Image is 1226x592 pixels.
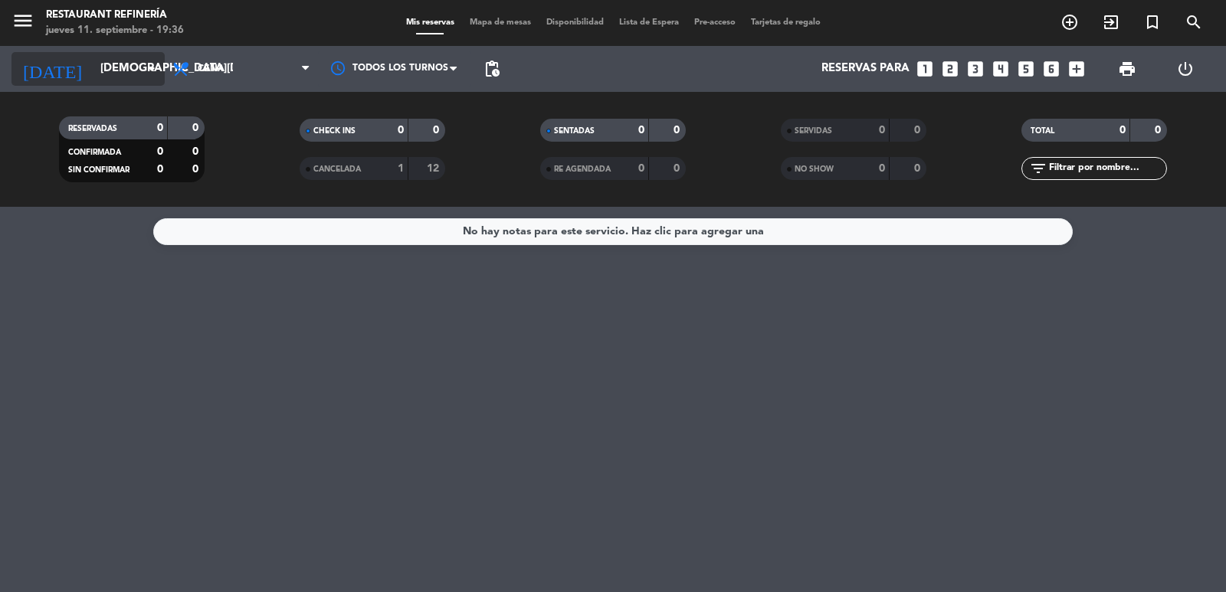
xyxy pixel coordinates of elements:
i: add_box [1067,59,1087,79]
span: Pre-acceso [687,18,743,27]
i: add_circle_outline [1060,13,1079,31]
span: RESERVADAS [68,125,117,132]
strong: 0 [1119,125,1126,136]
strong: 1 [398,163,404,174]
i: looks_3 [965,59,985,79]
span: CHECK INS [313,127,356,135]
strong: 0 [192,164,202,175]
span: CONFIRMADA [68,149,121,156]
strong: 0 [398,125,404,136]
i: menu [11,9,34,32]
input: Filtrar por nombre... [1047,160,1166,177]
strong: 0 [879,163,885,174]
span: Reservas para [821,62,910,76]
strong: 12 [427,163,442,174]
div: Restaurant Refinería [46,8,184,23]
span: Lista de Espera [611,18,687,27]
button: menu [11,9,34,38]
strong: 0 [157,123,163,133]
strong: 0 [914,163,923,174]
i: looks_4 [991,59,1011,79]
div: No hay notas para este servicio. Haz clic para agregar una [463,223,764,240]
span: NO SHOW [795,165,834,173]
i: exit_to_app [1102,13,1120,31]
strong: 0 [192,123,202,133]
strong: 0 [674,125,683,136]
i: looks_two [940,59,960,79]
strong: 0 [433,125,442,136]
strong: 0 [157,146,163,157]
i: looks_6 [1041,59,1061,79]
span: Mapa de mesas [462,18,539,27]
i: search [1185,13,1203,31]
div: jueves 11. septiembre - 19:36 [46,23,184,38]
strong: 0 [914,125,923,136]
span: Tarjetas de regalo [743,18,828,27]
span: TOTAL [1031,127,1054,135]
strong: 0 [638,125,644,136]
i: arrow_drop_down [143,60,161,78]
div: LOG OUT [1156,46,1215,92]
span: SENTADAS [554,127,595,135]
strong: 0 [638,163,644,174]
i: looks_one [915,59,935,79]
span: Mis reservas [398,18,462,27]
i: looks_5 [1016,59,1036,79]
i: filter_list [1029,159,1047,178]
span: Cena [198,64,225,74]
span: SERVIDAS [795,127,832,135]
span: CANCELADA [313,165,361,173]
i: turned_in_not [1143,13,1162,31]
strong: 0 [157,164,163,175]
span: Disponibilidad [539,18,611,27]
strong: 0 [192,146,202,157]
strong: 0 [879,125,885,136]
i: [DATE] [11,52,93,86]
span: pending_actions [483,60,501,78]
span: print [1118,60,1136,78]
span: RE AGENDADA [554,165,611,173]
span: SIN CONFIRMAR [68,166,129,174]
strong: 0 [1155,125,1164,136]
i: power_settings_new [1176,60,1195,78]
strong: 0 [674,163,683,174]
